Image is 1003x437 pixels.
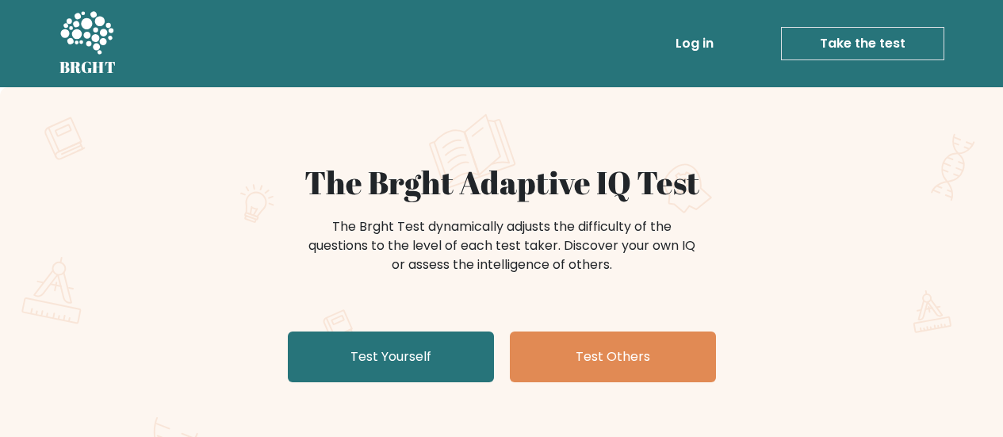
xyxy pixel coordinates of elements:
a: Test Yourself [288,332,494,382]
a: BRGHT [59,6,117,81]
a: Take the test [781,27,944,60]
a: Log in [669,28,720,59]
h5: BRGHT [59,58,117,77]
h1: The Brght Adaptive IQ Test [115,163,889,201]
a: Test Others [510,332,716,382]
div: The Brght Test dynamically adjusts the difficulty of the questions to the level of each test take... [304,217,700,274]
